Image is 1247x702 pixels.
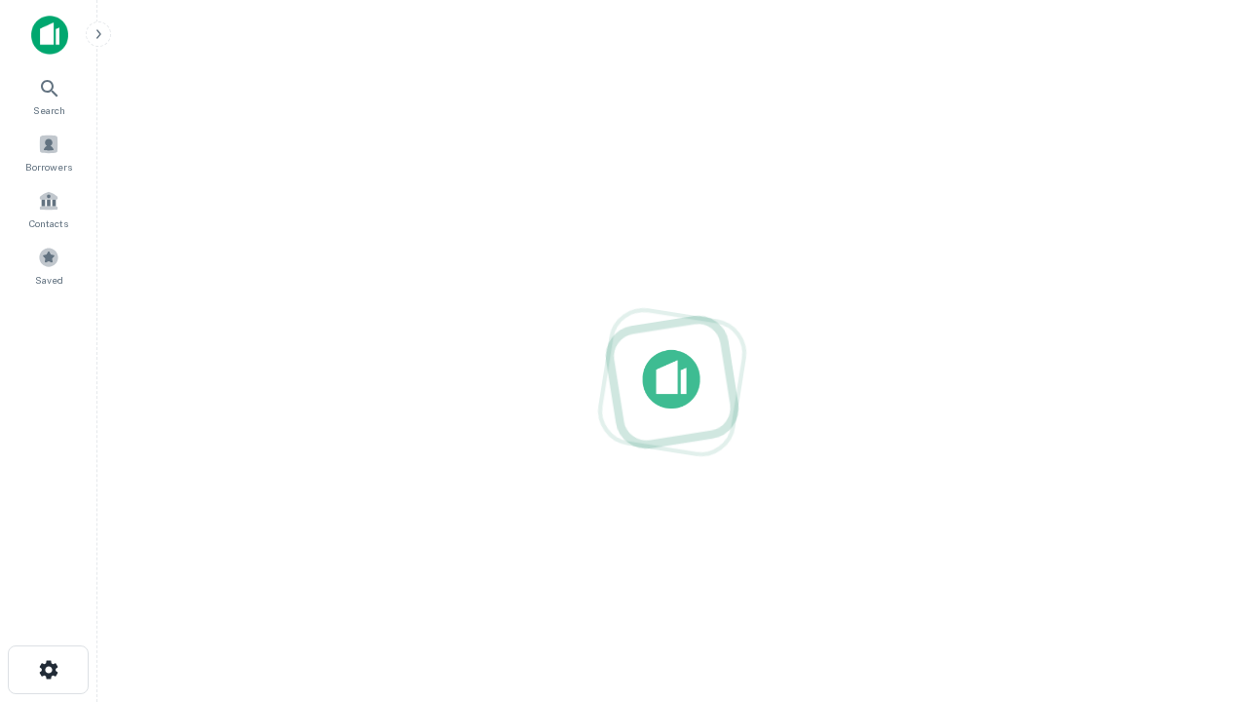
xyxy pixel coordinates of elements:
a: Search [6,69,92,122]
span: Contacts [29,215,68,231]
img: capitalize-icon.png [31,16,68,55]
span: Search [33,102,65,118]
a: Contacts [6,182,92,235]
a: Saved [6,239,92,292]
span: Borrowers [25,159,72,175]
span: Saved [35,272,63,288]
a: Borrowers [6,126,92,178]
iframe: Chat Widget [1150,546,1247,640]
